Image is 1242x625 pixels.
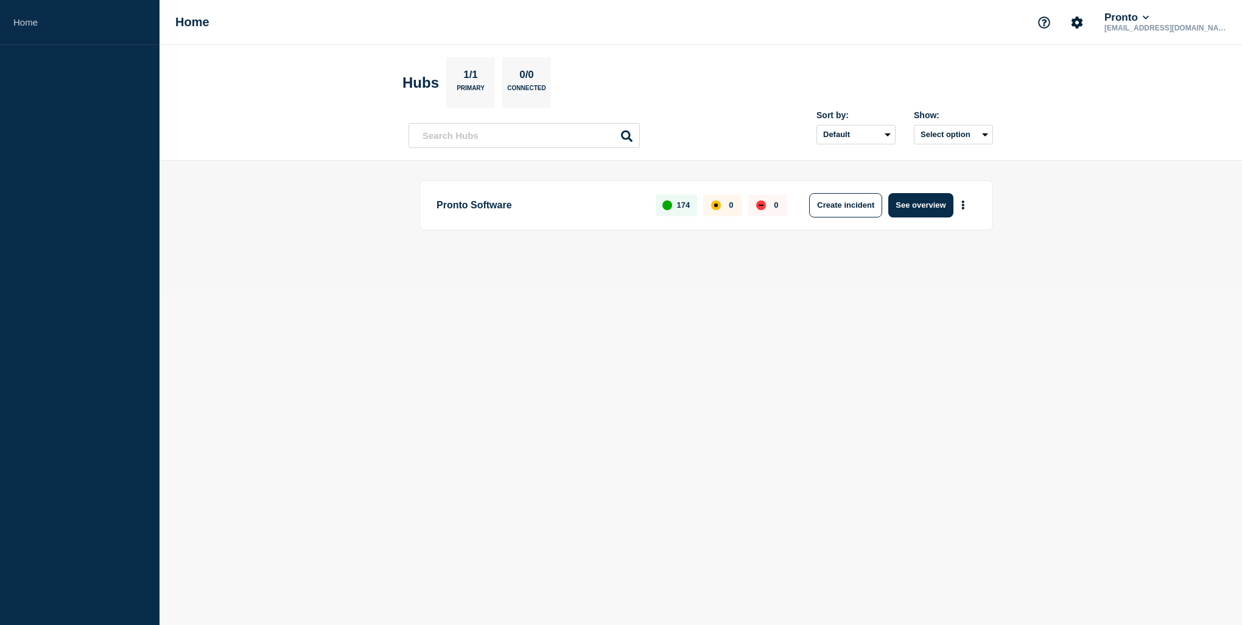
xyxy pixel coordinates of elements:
[409,123,640,148] input: Search Hubs
[457,85,485,97] p: Primary
[459,69,483,85] p: 1/1
[914,125,993,144] button: Select option
[1031,10,1057,35] button: Support
[1102,24,1229,32] p: [EMAIL_ADDRESS][DOMAIN_NAME]
[816,125,896,144] select: Sort by
[402,74,439,91] h2: Hubs
[816,110,896,120] div: Sort by:
[888,193,953,217] button: See overview
[175,15,209,29] h1: Home
[1102,12,1151,24] button: Pronto
[1064,10,1090,35] button: Account settings
[662,200,672,210] div: up
[677,200,690,210] p: 174
[955,194,971,216] button: More actions
[774,200,778,210] p: 0
[507,85,546,97] p: Connected
[756,200,766,210] div: down
[729,200,733,210] p: 0
[711,200,721,210] div: affected
[809,193,882,217] button: Create incident
[437,193,642,217] p: Pronto Software
[914,110,993,120] div: Show:
[515,69,539,85] p: 0/0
